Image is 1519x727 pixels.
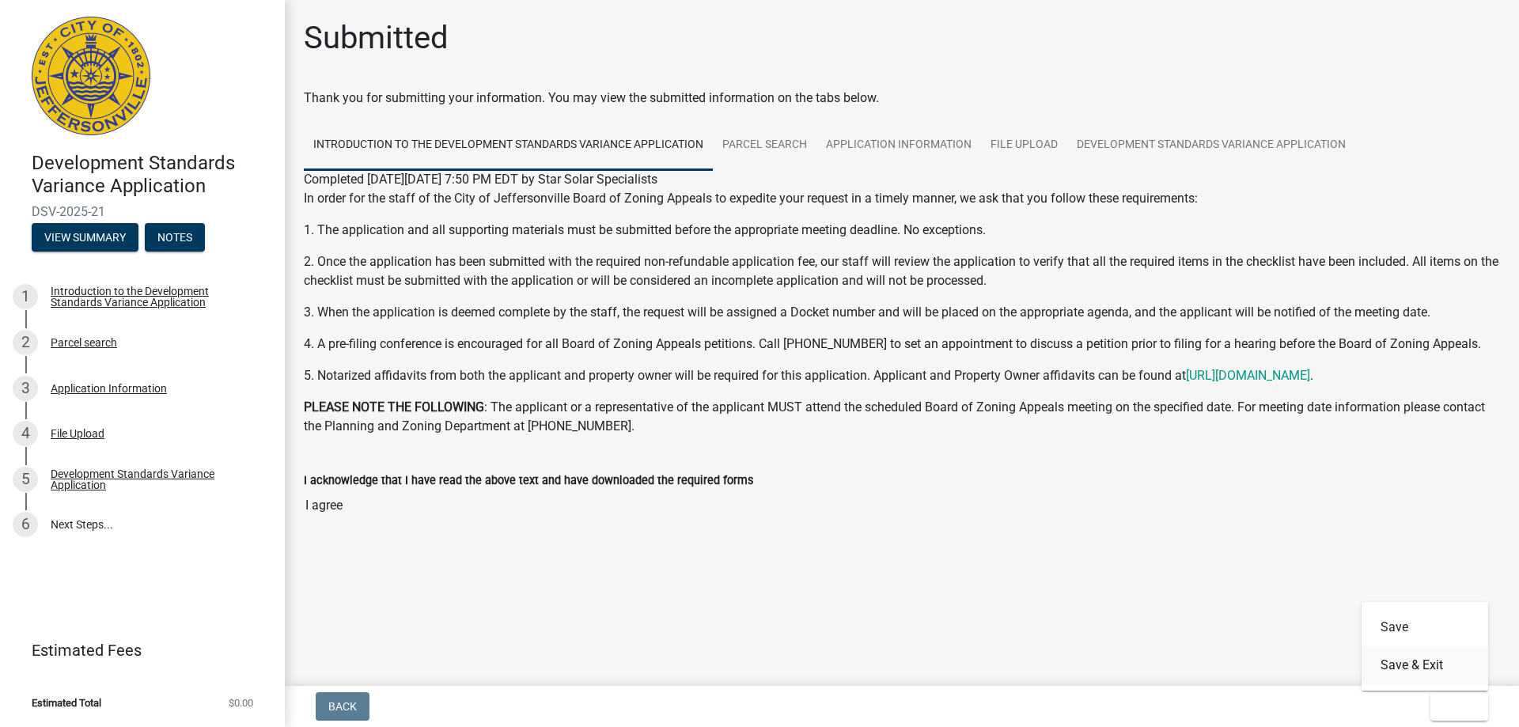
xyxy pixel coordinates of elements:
[713,120,816,171] a: Parcel search
[145,232,205,244] wm-modal-confirm: Notes
[32,223,138,252] button: View Summary
[981,120,1067,171] a: File Upload
[304,335,1500,354] p: 4. A pre-filing conference is encouraged for all Board of Zoning Appeals petitions. Call [PHONE_N...
[328,700,357,713] span: Back
[51,337,117,348] div: Parcel search
[32,204,253,219] span: DSV-2025-21
[51,428,104,439] div: File Upload
[304,189,1500,208] p: In order for the staff of the City of Jeffersonville Board of Zoning Appeals to expedite your req...
[32,698,101,708] span: Estimated Total
[13,634,259,666] a: Estimated Fees
[13,376,38,401] div: 3
[816,120,981,171] a: Application Information
[1362,646,1488,684] button: Save & Exit
[1362,608,1488,646] button: Save
[13,284,38,309] div: 1
[1362,602,1488,691] div: Exit
[51,383,167,394] div: Application Information
[13,330,38,355] div: 2
[304,19,449,57] h1: Submitted
[32,17,150,135] img: City of Jeffersonville, Indiana
[1186,368,1310,383] a: [URL][DOMAIN_NAME]
[32,152,272,198] h4: Development Standards Variance Application
[145,223,205,252] button: Notes
[229,698,253,708] span: $0.00
[51,286,259,308] div: Introduction to the Development Standards Variance Application
[13,421,38,446] div: 4
[304,120,713,171] a: Introduction to the Development Standards Variance Application
[304,221,1500,240] p: 1. The application and all supporting materials must be submitted before the appropriate meeting ...
[304,398,1500,436] p: : The applicant or a representative of the applicant MUST attend the scheduled Board of Zoning Ap...
[1067,120,1355,171] a: Development Standards Variance Application
[304,399,484,415] strong: PLEASE NOTE THE FOLLOWING
[304,252,1500,290] p: 2. Once the application has been submitted with the required non-refundable application fee, our ...
[316,692,369,721] button: Back
[304,89,1500,108] div: Thank you for submitting your information. You may view the submitted information on the tabs below.
[304,475,753,487] label: I acknowledge that I have read the above text and have downloaded the required forms
[13,467,38,492] div: 5
[1430,692,1488,721] button: Exit
[51,468,259,490] div: Development Standards Variance Application
[304,303,1500,322] p: 3. When the application is deemed complete by the staff, the request will be assigned a Docket nu...
[1443,700,1466,713] span: Exit
[32,232,138,244] wm-modal-confirm: Summary
[304,172,657,187] span: Completed [DATE][DATE] 7:50 PM EDT by Star Solar Specialists
[13,512,38,537] div: 6
[304,366,1500,385] p: 5. Notarized affidavits from both the applicant and property owner will be required for this appl...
